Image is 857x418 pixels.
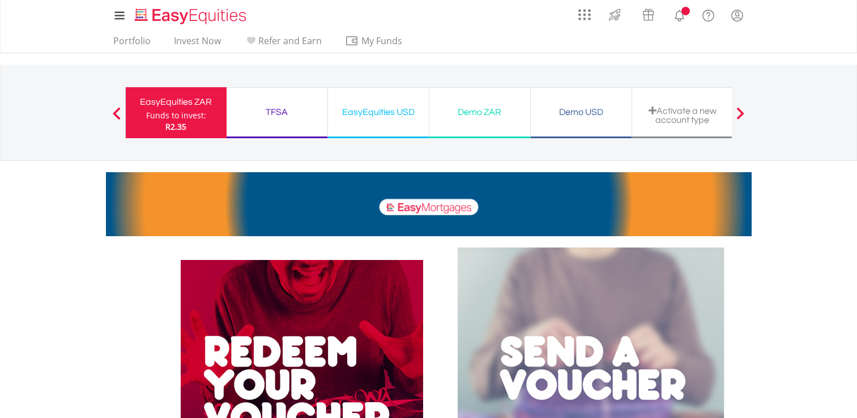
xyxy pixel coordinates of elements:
[639,6,658,24] img: vouchers-v2.svg
[639,106,726,125] div: Activate a new account type
[133,7,251,25] img: EasyEquities_Logo.png
[240,35,326,53] a: Refer and Earn
[538,104,625,120] div: Demo USD
[345,33,419,48] span: My Funds
[133,94,220,110] div: EasyEquities ZAR
[165,121,186,132] span: R2.35
[665,3,694,25] a: Notifications
[146,110,206,121] div: Funds to invest:
[106,172,752,236] img: EasyMortage Promotion Banner
[571,3,598,21] a: AppsGrid
[723,3,752,28] a: My Profile
[169,35,225,53] a: Invest Now
[130,3,251,25] a: Home page
[335,104,422,120] div: EasyEquities USD
[109,35,155,53] a: Portfolio
[606,6,624,24] img: thrive-v2.svg
[258,35,322,47] span: Refer and Earn
[578,8,591,21] img: grid-menu-icon.svg
[632,3,665,24] a: Vouchers
[694,3,723,25] a: FAQ's and Support
[436,104,523,120] div: Demo ZAR
[233,104,321,120] div: TFSA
